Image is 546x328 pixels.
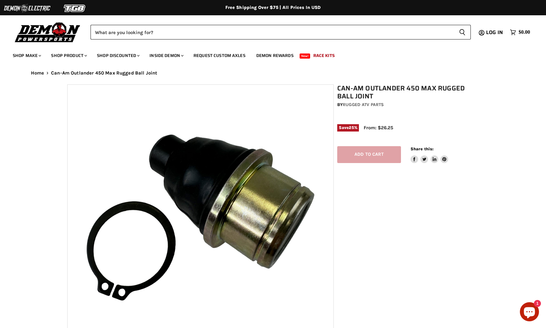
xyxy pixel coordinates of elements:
[51,2,99,14] img: TGB Logo 2
[13,21,83,43] img: Demon Powersports
[349,125,354,130] span: 25
[31,70,44,76] a: Home
[46,49,91,62] a: Shop Product
[8,46,528,62] ul: Main menu
[18,5,528,11] div: Free Shipping Over $75 | All Prices In USD
[145,49,187,62] a: Inside Demon
[51,70,157,76] span: Can-Am Outlander 450 Max Rugged Ball Joint
[91,25,471,39] form: Product
[18,70,528,76] nav: Breadcrumbs
[483,30,507,35] a: Log in
[3,2,51,14] img: Demon Electric Logo 2
[337,101,483,108] div: by
[411,146,433,151] span: Share this:
[507,28,533,37] a: $0.00
[309,49,339,62] a: Race Kits
[343,102,384,107] a: Rugged ATV Parts
[519,29,530,35] span: $0.00
[92,49,143,62] a: Shop Discounted
[189,49,250,62] a: Request Custom Axles
[486,28,503,36] span: Log in
[364,125,393,131] span: From: $26.25
[91,25,454,39] input: Search
[300,53,310,59] span: New!
[411,146,448,163] aside: Share this:
[454,25,471,39] button: Search
[337,84,483,100] h1: Can-Am Outlander 450 Max Rugged Ball Joint
[337,124,359,131] span: Save %
[251,49,298,62] a: Demon Rewards
[8,49,45,62] a: Shop Make
[518,302,541,323] inbox-online-store-chat: Shopify online store chat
